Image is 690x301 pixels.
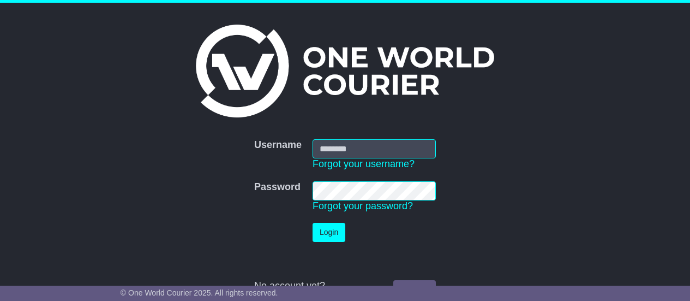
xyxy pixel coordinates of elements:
a: Forgot your username? [313,158,415,169]
a: Register [393,280,436,299]
span: © One World Courier 2025. All rights reserved. [121,288,278,297]
div: No account yet? [254,280,436,292]
label: Password [254,181,301,193]
button: Login [313,223,345,242]
img: One World [196,25,494,117]
a: Forgot your password? [313,200,413,211]
label: Username [254,139,302,151]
